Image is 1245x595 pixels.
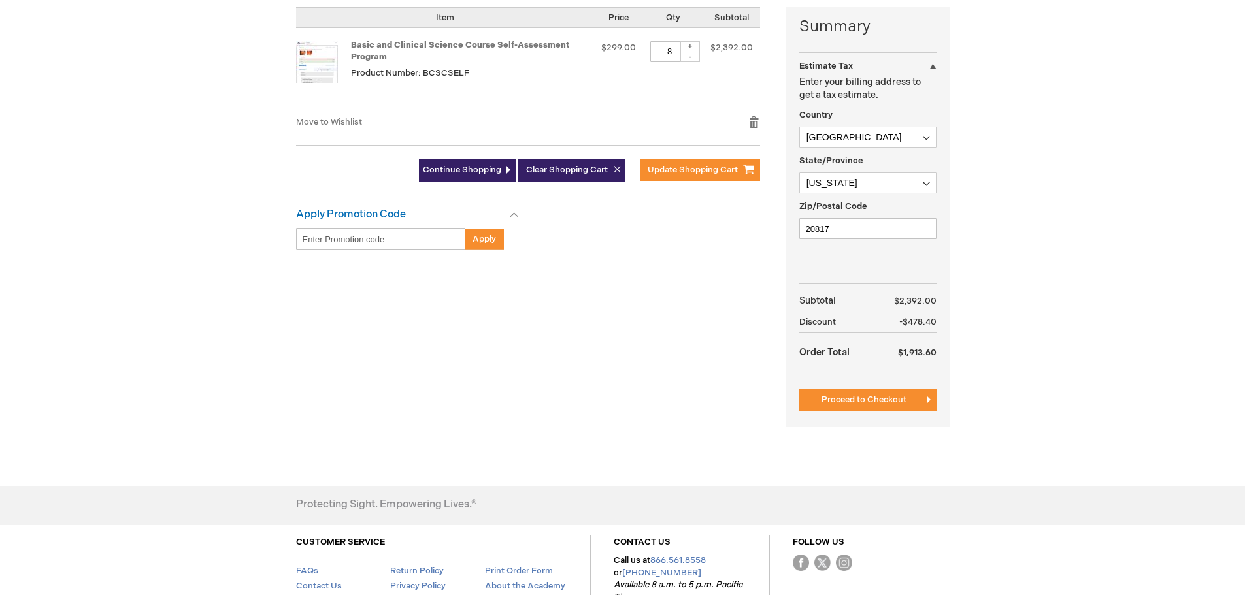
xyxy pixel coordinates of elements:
[650,555,706,566] a: 866.561.8558
[793,555,809,571] img: Facebook
[608,12,629,23] span: Price
[894,296,937,306] span: $2,392.00
[799,155,863,166] span: State/Province
[650,41,689,62] input: Qty
[799,16,937,38] strong: Summary
[680,41,700,52] div: +
[296,537,385,547] a: CUSTOMER SERVICE
[898,347,937,358] span: $1,913.60
[390,581,446,591] a: Privacy Policy
[351,40,569,63] a: Basic and Clinical Science Course Self-Assessment Program
[473,234,496,244] span: Apply
[296,228,465,250] input: Enter Promotion code
[799,340,850,363] strong: Order Total
[526,165,608,175] span: Clear Shopping Cart
[714,12,749,23] span: Subtotal
[296,41,338,83] img: Basic and Clinical Science Course Self-Assessment Program
[799,61,853,71] strong: Estimate Tax
[793,537,844,547] a: FOLLOW US
[799,201,867,212] span: Zip/Postal Code
[296,208,406,221] strong: Apply Promotion Code
[296,117,362,127] a: Move to Wishlist
[622,568,701,578] a: [PHONE_NUMBER]
[640,159,760,181] button: Update Shopping Cart
[465,228,504,250] button: Apply
[648,165,738,175] span: Update Shopping Cart
[799,291,871,312] th: Subtotal
[296,566,318,576] a: FAQs
[799,389,937,411] button: Proceed to Checkout
[601,42,636,53] span: $299.00
[836,555,852,571] img: instagram
[666,12,680,23] span: Qty
[710,42,753,53] span: $2,392.00
[799,317,836,327] span: Discount
[899,317,937,327] span: -$478.40
[680,52,700,62] div: -
[814,555,831,571] img: Twitter
[822,394,906,405] span: Proceed to Checkout
[485,566,553,576] a: Print Order Form
[485,581,565,591] a: About the Academy
[351,68,469,78] span: Product Number: BCSCSELF
[799,110,833,120] span: Country
[436,12,454,23] span: Item
[423,165,501,175] span: Continue Shopping
[296,581,342,591] a: Contact Us
[518,159,625,182] button: Clear Shopping Cart
[799,76,937,102] p: Enter your billing address to get a tax estimate.
[296,499,476,511] h4: Protecting Sight. Empowering Lives.®
[419,159,516,182] a: Continue Shopping
[296,41,351,103] a: Basic and Clinical Science Course Self-Assessment Program
[614,537,671,547] a: CONTACT US
[390,566,444,576] a: Return Policy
